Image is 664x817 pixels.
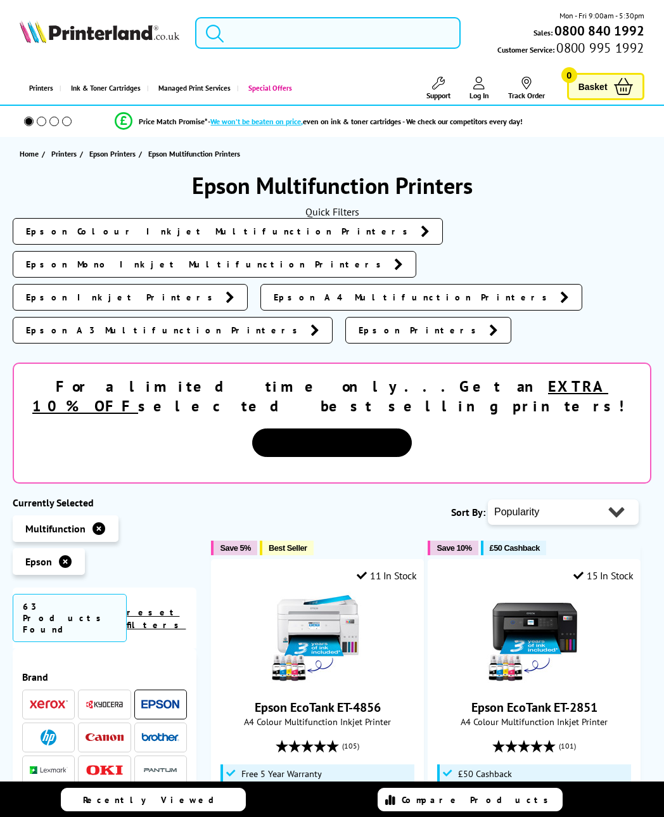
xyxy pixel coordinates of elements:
[490,543,540,553] span: £50 Cashback
[86,765,124,776] img: OKI
[86,697,124,712] a: Kyocera
[497,42,644,56] span: Customer Service:
[554,42,644,54] span: 0800 995 1992
[26,324,304,337] span: Epson A3 Multifunction Printers
[86,730,124,745] a: Canon
[141,762,179,778] img: Pantum
[426,77,450,100] a: Support
[22,671,187,683] span: Brand
[60,72,147,105] a: Ink & Toner Cartridges
[139,117,208,126] span: Price Match Promise*
[148,149,240,158] span: Epson Multifunction Printers
[561,67,577,83] span: 0
[437,543,471,553] span: Save 10%
[6,110,632,132] li: modal_Promise
[237,72,298,105] a: Special Offers
[25,555,52,568] span: Epson
[208,117,523,126] div: - even on ink & toner cartridges - We check our competitors every day!
[30,762,68,778] a: Lexmark
[141,697,179,712] a: Epson
[211,541,257,555] button: Save 5%
[26,291,219,304] span: Epson Inkjet Printers
[559,734,576,758] span: (101)
[469,91,489,100] span: Log In
[71,72,141,105] span: Ink & Toner Cartridges
[141,700,179,709] img: Epson
[13,284,248,311] a: Epson Inkjet Printers
[141,730,179,745] a: Brother
[402,794,555,806] span: Compare Products
[86,700,124,709] img: Kyocera
[533,27,552,39] span: Sales:
[30,766,68,774] img: Lexmark
[13,496,196,509] div: Currently Selected
[127,607,186,631] a: reset filters
[20,20,179,43] img: Printerland Logo
[141,733,179,742] img: Brother
[30,697,68,712] a: Xerox
[241,769,322,779] span: Free 5 Year Warranty
[26,258,388,271] span: Epson Mono Inkjet Multifunction Printers
[220,543,250,553] span: Save 5%
[32,376,608,416] u: EXTRA 10% OFF
[13,251,416,278] a: Epson Mono Inkjet Multifunction Printers
[435,716,633,728] span: A4 Colour Multifunction Inkjet Printer
[260,284,582,311] a: Epson A4 Multifunction Printers
[20,72,60,105] a: Printers
[30,700,68,709] img: Xerox
[451,506,485,518] span: Sort By:
[89,147,139,160] a: Epson Printers
[357,569,416,582] div: 11 In Stock
[573,569,633,582] div: 15 In Stock
[260,541,314,555] button: Best Seller
[481,541,546,555] button: £50 Cashback
[270,676,365,689] a: Epson EcoTank ET-4856
[20,20,179,46] a: Printerland Logo
[13,317,333,344] a: Epson A3 Multifunction Printers
[13,218,443,245] a: Epson Colour Inkjet Multifunction Printers
[41,730,56,745] img: HP
[61,788,246,811] a: Recently Viewed
[458,769,512,779] span: £50 Cashback
[426,91,450,100] span: Support
[13,594,127,642] span: 63 Products Found
[554,22,644,39] b: 0800 840 1992
[274,291,554,304] span: Epson A4 Multifunction Printers
[469,77,489,100] a: Log In
[86,762,124,778] a: OKI
[26,225,414,238] span: Epson Colour Inkjet Multifunction Printers
[218,716,416,728] span: A4 Colour Multifunction Inkjet Printer
[210,117,303,126] span: We won’t be beaten on price,
[559,10,644,22] span: Mon - Fri 9:00am - 5:30pm
[428,541,478,555] button: Save 10%
[508,77,545,100] a: Track Order
[471,699,597,716] a: Epson EcoTank ET-2851
[567,73,644,100] a: Basket 0
[578,78,608,95] span: Basket
[51,147,77,160] span: Printers
[89,147,136,160] span: Epson Printers
[345,317,511,344] a: Epson Printers
[83,794,227,806] span: Recently Viewed
[20,147,42,160] a: Home
[342,734,359,758] span: (105)
[25,522,86,535] span: Multifunction
[86,733,124,742] img: Canon
[13,170,651,200] h1: Epson Multifunction Printers
[378,788,563,811] a: Compare Products
[147,72,237,105] a: Managed Print Services
[487,676,582,689] a: Epson EcoTank ET-2851
[13,205,651,218] div: Quick Filters
[487,591,582,686] img: Epson EcoTank ET-2851
[255,699,381,716] a: Epson EcoTank ET-4856
[359,324,483,337] span: Epson Printers
[30,730,68,745] a: HP
[269,543,307,553] span: Best Seller
[51,147,80,160] a: Printers
[252,428,412,457] a: View Sale Items
[270,591,365,686] img: Epson EcoTank ET-4856
[32,376,632,416] strong: For a limited time only...Get an selected best selling printers!
[552,25,644,37] a: 0800 840 1992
